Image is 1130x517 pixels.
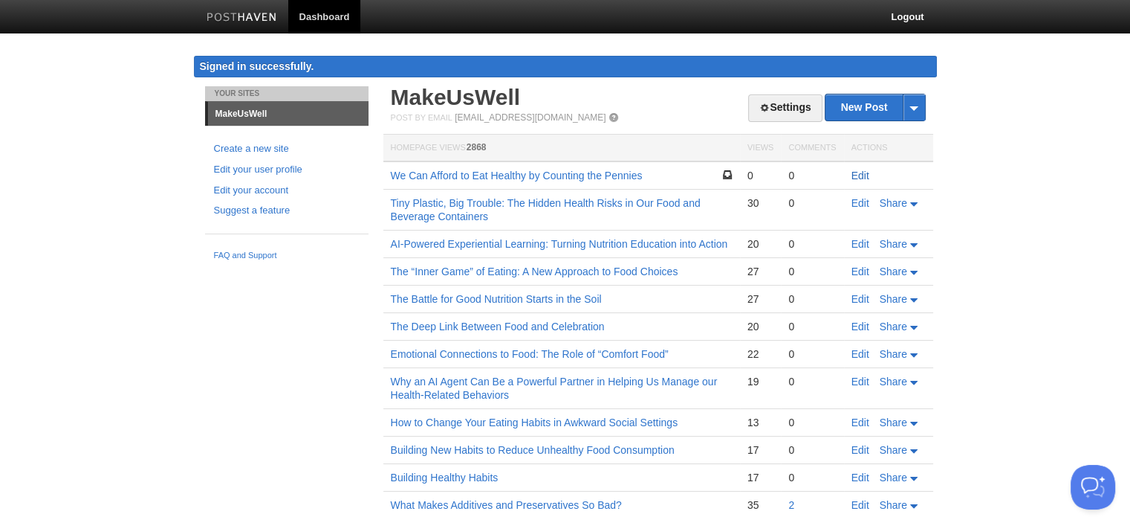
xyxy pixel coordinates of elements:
[788,237,836,251] div: 0
[880,348,907,360] span: Share
[880,444,907,456] span: Share
[740,135,781,162] th: Views
[880,293,907,305] span: Share
[851,444,869,456] a: Edit
[214,141,360,157] a: Create a new site
[214,203,360,219] a: Suggest a feature
[747,169,773,182] div: 0
[747,196,773,210] div: 30
[214,162,360,178] a: Edit your user profile
[880,321,907,333] span: Share
[851,499,869,511] a: Edit
[844,135,933,162] th: Actions
[747,265,773,278] div: 27
[788,347,836,361] div: 0
[194,56,937,77] div: Signed in successfully.
[391,321,605,333] a: The Deep Link Between Food and Celebration
[851,170,869,182] a: Edit
[788,320,836,333] div: 0
[851,197,869,209] a: Edit
[825,94,924,121] a: New Post
[880,417,907,428] span: Share
[205,86,368,101] li: Your Sites
[391,85,521,109] a: MakeUsWell
[851,472,869,484] a: Edit
[391,113,452,122] span: Post by Email
[208,102,368,126] a: MakeUsWell
[207,13,277,24] img: Posthaven-bar
[747,237,773,251] div: 20
[851,348,869,360] a: Edit
[788,292,836,306] div: 0
[467,142,487,152] span: 2868
[747,443,773,457] div: 17
[391,266,678,277] a: The “Inner Game” of Eating: A New Approach to Food Choices
[851,321,869,333] a: Edit
[391,499,622,511] a: What Makes Additives and Preservatives So Bad?
[788,196,836,210] div: 0
[880,238,907,250] span: Share
[747,375,773,388] div: 19
[747,320,773,333] div: 20
[788,169,836,182] div: 0
[391,238,728,250] a: AI-Powered Experiential Learning: Turning Nutrition Education into Action
[851,293,869,305] a: Edit
[747,292,773,306] div: 27
[781,135,843,162] th: Comments
[788,471,836,484] div: 0
[880,472,907,484] span: Share
[747,471,773,484] div: 17
[214,249,360,263] a: FAQ and Support
[851,376,869,388] a: Edit
[788,375,836,388] div: 0
[391,170,643,182] a: We Can Afford to Eat Healthy by Counting the Pennies
[880,266,907,277] span: Share
[851,417,869,428] a: Edit
[455,112,605,123] a: [EMAIL_ADDRESS][DOMAIN_NAME]
[1071,465,1115,510] iframe: Help Scout Beacon - Open
[788,416,836,429] div: 0
[851,238,869,250] a: Edit
[748,94,822,122] a: Settings
[391,472,499,484] a: Building Healthy Habits
[747,416,773,429] div: 13
[880,376,907,388] span: Share
[788,443,836,457] div: 0
[880,499,907,511] span: Share
[788,265,836,278] div: 0
[391,293,602,305] a: The Battle for Good Nutrition Starts in the Soil
[391,197,701,222] a: Tiny Plastic, Big Trouble: The Hidden Health Risks in Our Food and Beverage Containers
[747,347,773,361] div: 22
[880,197,907,209] span: Share
[391,376,718,401] a: Why an AI Agent Can Be a Powerful Partner in Helping Us Manage our Health-Related Behaviors
[391,417,678,428] a: How to Change Your Eating Habits in Awkward Social Settings
[747,498,773,512] div: 35
[851,266,869,277] a: Edit
[391,444,675,456] a: Building New Habits to Reduce Unhealthy Food Consumption
[214,183,360,199] a: Edit your account
[391,348,669,360] a: Emotional Connections to Food: The Role of “Comfort Food”
[383,135,740,162] th: Homepage Views
[788,499,794,511] a: 2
